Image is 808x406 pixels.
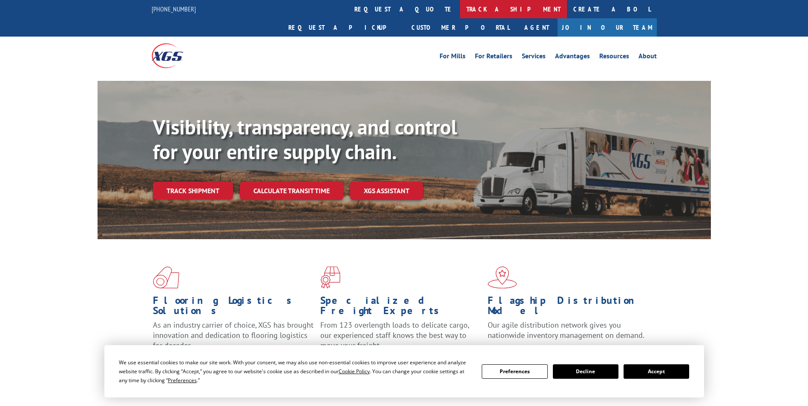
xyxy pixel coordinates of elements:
a: XGS ASSISTANT [350,182,423,200]
h1: Flagship Distribution Model [488,295,649,320]
a: For Mills [440,53,466,62]
a: Track shipment [153,182,233,200]
a: [PHONE_NUMBER] [152,5,196,13]
p: From 123 overlength loads to delicate cargo, our experienced staff knows the best way to move you... [320,320,481,358]
a: Resources [599,53,629,62]
a: Agent [516,18,558,37]
div: Cookie Consent Prompt [104,345,704,397]
a: Advantages [555,53,590,62]
div: We use essential cookies to make our site work. With your consent, we may also use non-essential ... [119,358,472,385]
h1: Flooring Logistics Solutions [153,295,314,320]
h1: Specialized Freight Experts [320,295,481,320]
span: Preferences [168,377,197,384]
img: xgs-icon-total-supply-chain-intelligence-red [153,266,179,289]
span: Our agile distribution network gives you nationwide inventory management on demand. [488,320,644,340]
a: Calculate transit time [240,182,343,200]
span: Cookie Policy [339,368,370,375]
a: Customer Portal [405,18,516,37]
a: For Retailers [475,53,512,62]
button: Decline [553,364,618,379]
a: Join Our Team [558,18,657,37]
button: Accept [624,364,689,379]
a: Request a pickup [282,18,405,37]
a: About [638,53,657,62]
img: xgs-icon-focused-on-flooring-red [320,266,340,289]
b: Visibility, transparency, and control for your entire supply chain. [153,114,457,165]
img: xgs-icon-flagship-distribution-model-red [488,266,517,289]
span: As an industry carrier of choice, XGS has brought innovation and dedication to flooring logistics... [153,320,313,350]
button: Preferences [482,364,547,379]
a: Services [522,53,546,62]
